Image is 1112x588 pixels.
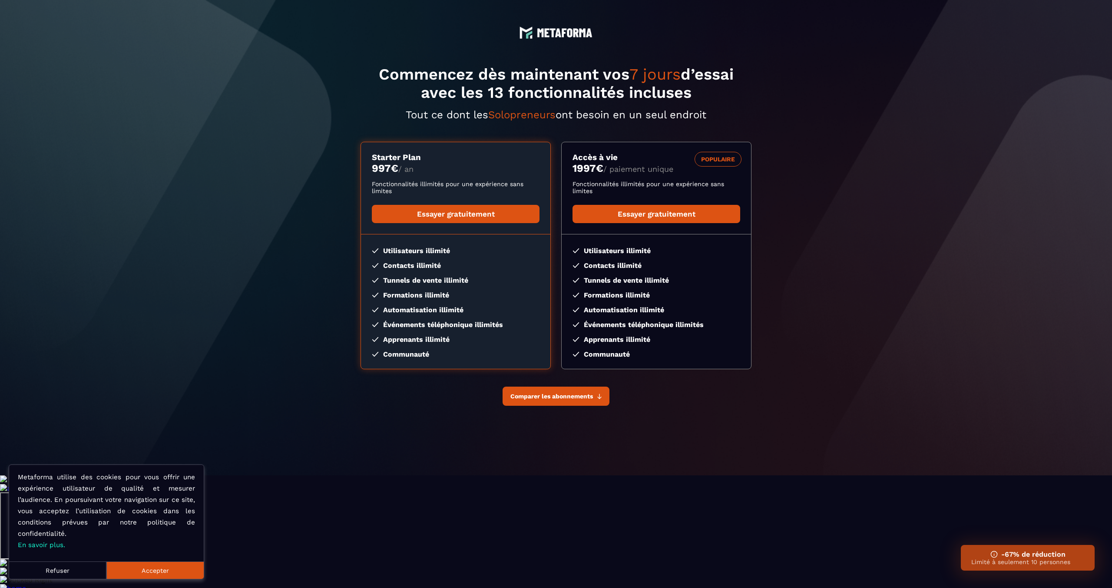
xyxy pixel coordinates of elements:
[372,162,398,174] money: 997
[596,162,603,174] currency: €
[573,180,740,194] p: Fonctionnalités illimités pour une expérience sans limites
[372,350,539,358] li: Communauté
[18,471,195,551] p: Metaforma utilise des cookies pour vous offrir une expérience utilisateur de qualité et mesurer l...
[510,393,593,400] span: Comparer les abonnements
[573,350,740,358] li: Communauté
[361,65,751,102] h1: Commencez dès maintenant vos d’essai avec les 13 fonctionnalités incluses
[990,551,998,558] img: ifno
[372,291,539,299] li: Formations illimité
[573,278,579,283] img: checked
[573,261,740,270] li: Contacts illimité
[573,153,740,162] h3: Accès à vie
[372,263,379,268] img: checked
[372,261,539,270] li: Contacts illimité
[372,248,379,253] img: checked
[372,293,379,297] img: checked
[372,278,379,283] img: checked
[573,337,579,342] img: checked
[372,247,539,255] li: Utilisateurs illimité
[372,307,379,312] img: checked
[573,307,579,312] img: checked
[372,205,539,223] a: Essayer gratuitement
[372,335,539,344] li: Apprenants illimité
[573,162,603,174] money: 1997
[573,321,740,329] li: Événements téléphonique illimités
[372,153,539,162] h3: Starter Plan
[372,322,379,327] img: checked
[573,276,740,284] li: Tunnels de vente illimité
[18,541,65,549] a: En savoir plus.
[573,306,740,314] li: Automatisation illimité
[398,164,414,174] span: / an
[573,248,579,253] img: checked
[573,263,579,268] img: checked
[573,352,579,357] img: checked
[520,26,533,39] img: logo
[372,352,379,357] img: checked
[372,321,539,329] li: Événements téléphonique illimités
[573,322,579,327] img: checked
[573,293,579,297] img: checked
[603,164,673,174] span: / paiement unique
[372,180,539,194] p: Fonctionnalités illimités pour une expérience sans limites
[372,337,379,342] img: checked
[573,247,740,255] li: Utilisateurs illimité
[488,109,556,121] span: Solopreneurs
[372,306,539,314] li: Automatisation illimité
[695,152,741,167] div: POPULAIRE
[573,291,740,299] li: Formations illimité
[106,561,204,579] button: Accepter
[372,276,539,284] li: Tunnels de vente illimité
[971,550,1084,558] h3: -67% de réduction
[971,558,1084,565] p: Limité à seulement 10 personnes
[573,205,740,223] a: Essayer gratuitement
[573,335,740,344] li: Apprenants illimité
[503,387,609,406] button: Comparer les abonnements
[361,109,751,121] p: Tout ce dont les ont besoin en un seul endroit
[629,65,681,84] span: 7 jours
[391,162,398,174] currency: €
[9,561,106,579] button: Refuser
[537,28,592,37] img: logo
